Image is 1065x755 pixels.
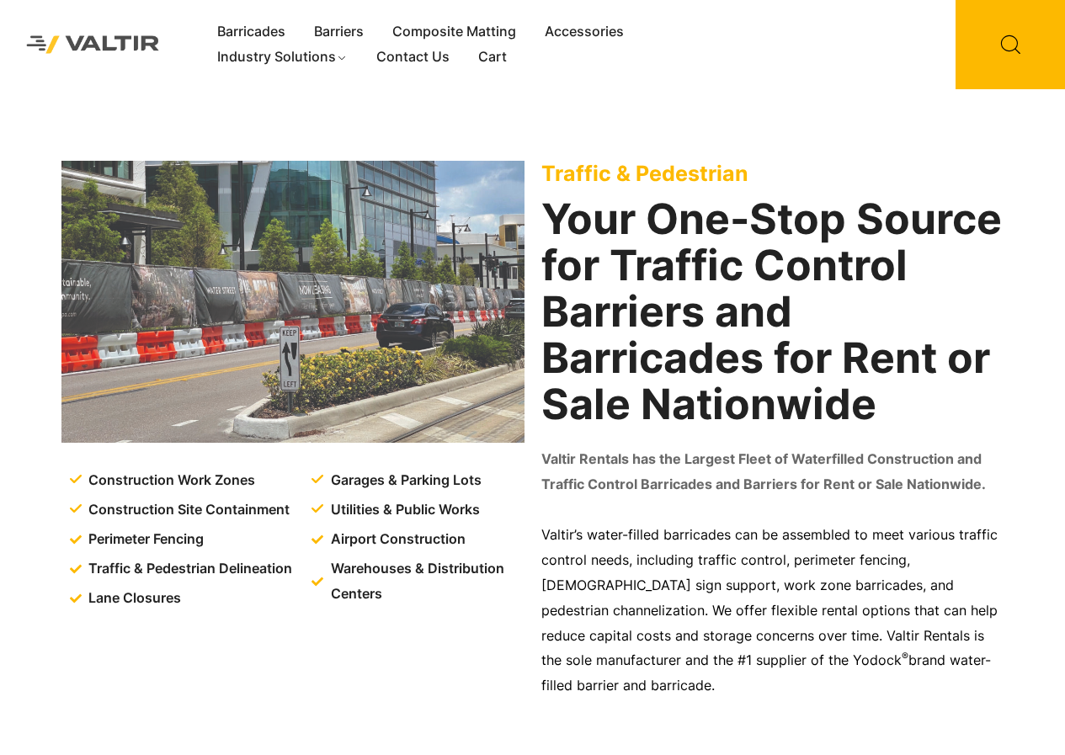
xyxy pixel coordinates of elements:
[327,556,528,607] span: Warehouses & Distribution Centers
[541,523,1004,699] p: Valtir’s water-filled barricades can be assembled to meet various traffic control needs, includin...
[362,45,464,70] a: Contact Us
[13,22,173,67] img: Valtir Rentals
[203,45,362,70] a: Industry Solutions
[84,556,292,582] span: Traffic & Pedestrian Delineation
[84,527,204,552] span: Perimeter Fencing
[327,468,482,493] span: Garages & Parking Lots
[902,650,908,662] sup: ®
[203,19,300,45] a: Barricades
[327,497,480,523] span: Utilities & Public Works
[464,45,521,70] a: Cart
[530,19,638,45] a: Accessories
[327,527,466,552] span: Airport Construction
[541,447,1004,497] p: Valtir Rentals has the Largest Fleet of Waterfilled Construction and Traffic Control Barricades a...
[84,586,181,611] span: Lane Closures
[300,19,378,45] a: Barriers
[541,196,1004,428] h2: Your One-Stop Source for Traffic Control Barriers and Barricades for Rent or Sale Nationwide
[84,468,255,493] span: Construction Work Zones
[378,19,530,45] a: Composite Matting
[541,161,1004,186] p: Traffic & Pedestrian
[84,497,290,523] span: Construction Site Containment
